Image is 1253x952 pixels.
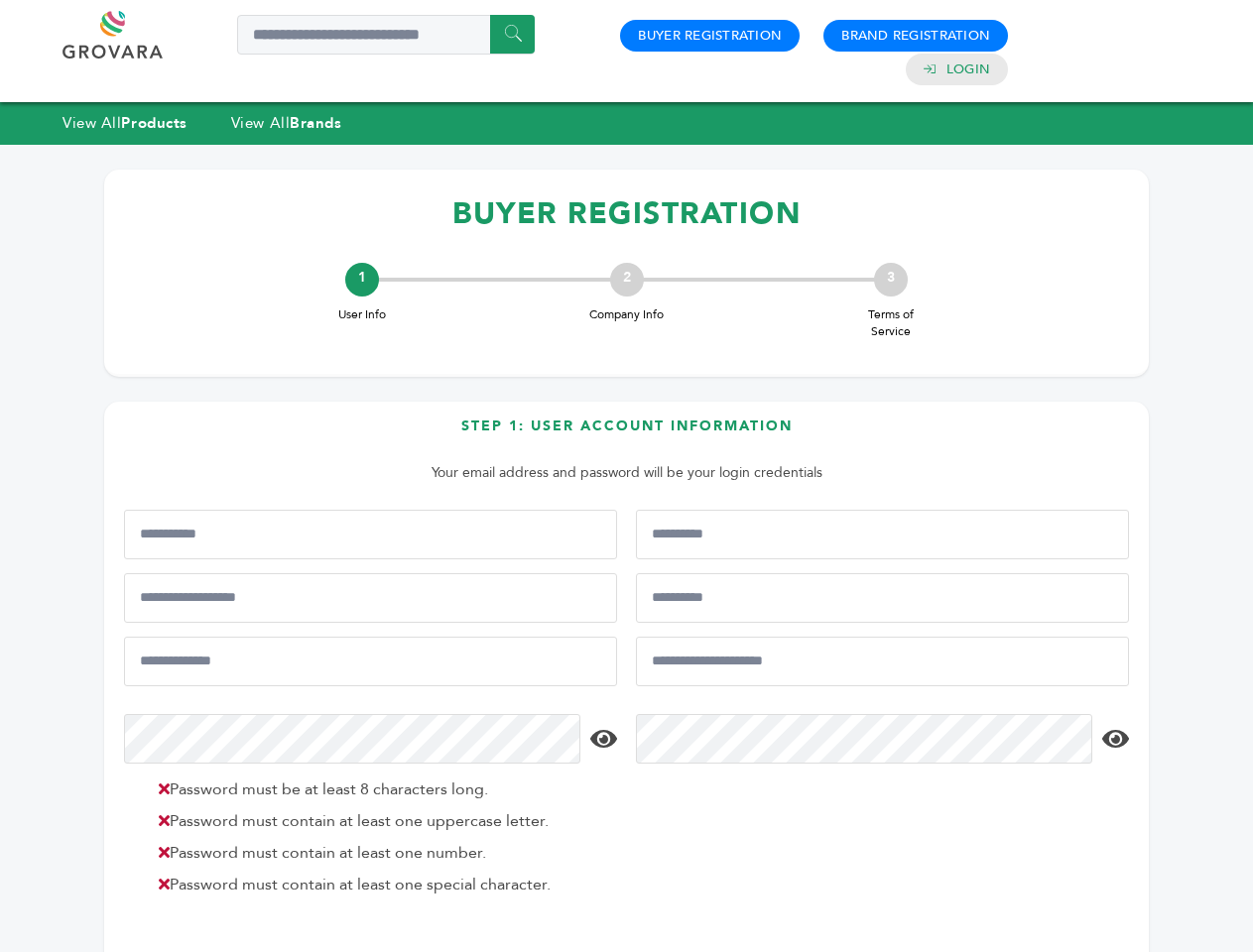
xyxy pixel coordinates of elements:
[134,461,1119,485] p: Your email address and password will be your login credentials
[63,113,188,133] a: View AllProducts
[149,777,612,801] li: Password must be at least 8 characters long.
[290,113,341,133] strong: Brands
[638,27,782,45] a: Buyer Registration
[587,306,667,323] span: Company Info
[231,113,342,133] a: View AllBrands
[124,510,617,559] input: First Name*
[841,27,990,45] a: Brand Registration
[124,573,617,623] input: Mobile Phone Number
[237,15,535,55] input: Search a product or brand...
[124,184,1129,243] h1: BUYER REGISTRATION
[636,637,1129,686] input: Confirm Email Address*
[636,510,1129,559] input: Last Name*
[851,306,931,340] span: Terms of Service
[345,263,379,297] div: 1
[124,637,617,686] input: Email Address*
[322,306,402,323] span: User Info
[874,263,908,297] div: 3
[610,263,644,297] div: 2
[149,873,612,896] li: Password must contain at least one special character.
[636,714,1092,764] input: Confirm Password*
[636,573,1129,623] input: Job Title*
[121,113,187,133] strong: Products
[149,841,612,865] li: Password must contain at least one number.
[946,60,990,78] a: Login
[124,714,580,764] input: Password*
[149,809,612,833] li: Password must contain at least one uppercase letter.
[124,416,1129,451] h3: Step 1: User Account Information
